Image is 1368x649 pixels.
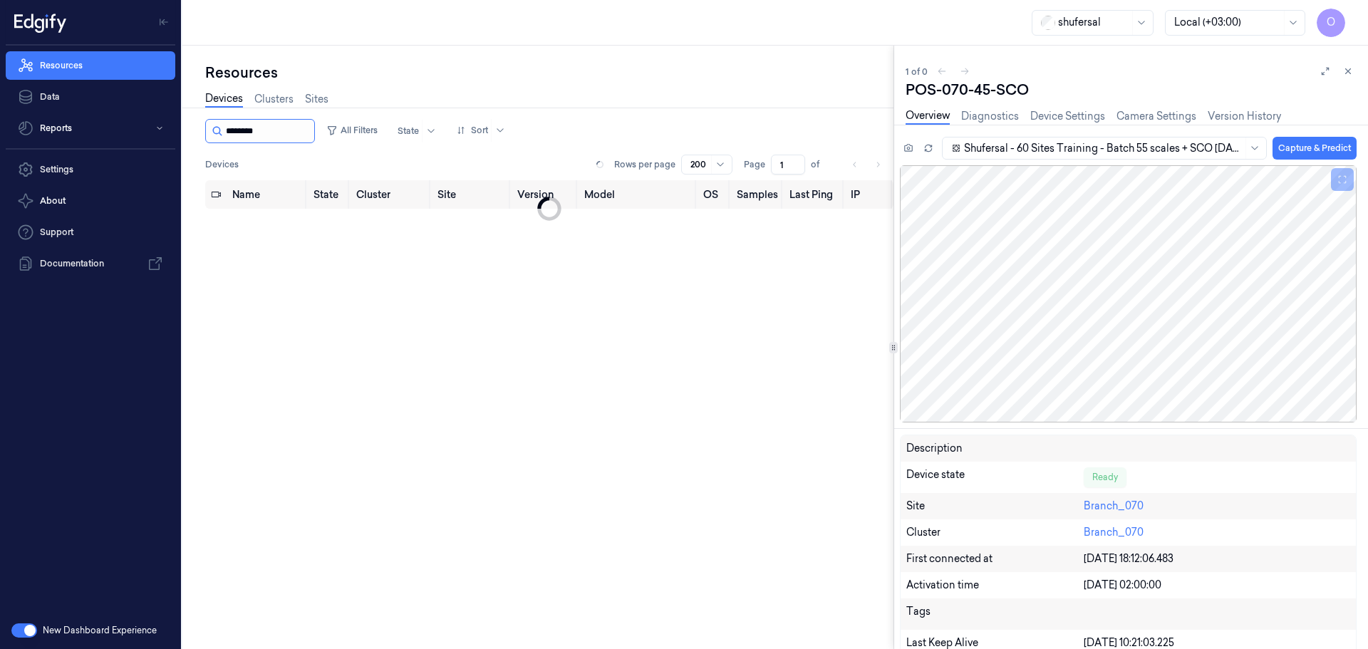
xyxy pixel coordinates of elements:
div: Tags [906,604,1084,624]
div: Resources [205,63,893,83]
div: Description [906,441,1084,456]
th: Model [579,180,698,209]
div: Device state [906,467,1084,487]
div: First connected at [906,551,1084,566]
button: Toggle Navigation [152,11,175,33]
a: Sites [305,92,328,107]
a: Devices [205,91,243,108]
div: Cluster [906,525,1084,540]
a: Clusters [254,92,294,107]
th: Last Ping [784,180,845,209]
span: of [811,158,834,171]
div: [DATE] 18:12:06.483 [1084,551,1350,566]
div: Site [906,499,1084,514]
div: Ready [1084,467,1126,487]
a: Diagnostics [961,109,1019,124]
th: Version [512,180,579,209]
button: About [6,187,175,215]
p: Rows per page [614,158,675,171]
a: Device Settings [1030,109,1105,124]
div: Activation time [906,578,1084,593]
span: Page [744,158,765,171]
th: IP [845,180,893,209]
a: Branch_070 [1084,499,1144,512]
th: OS [698,180,731,209]
div: POS-070-45-SCO [906,80,1357,100]
th: Cluster [351,180,432,209]
a: Documentation [6,249,175,278]
a: Support [6,218,175,246]
span: 1 of 0 [906,66,928,78]
a: Data [6,83,175,111]
span: [DATE] 02:00:00 [1084,578,1161,591]
button: O [1317,9,1345,37]
a: Camera Settings [1116,109,1196,124]
button: All Filters [321,119,383,142]
a: Overview [906,108,950,125]
button: Reports [6,114,175,142]
th: State [308,180,351,209]
a: Resources [6,51,175,80]
th: Samples [731,180,784,209]
th: Name [227,180,308,209]
button: Capture & Predict [1273,137,1357,160]
a: Version History [1208,109,1281,124]
nav: pagination [845,155,888,175]
a: Branch_070 [1084,526,1144,539]
a: Settings [6,155,175,184]
th: Site [432,180,512,209]
span: Devices [205,158,239,171]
